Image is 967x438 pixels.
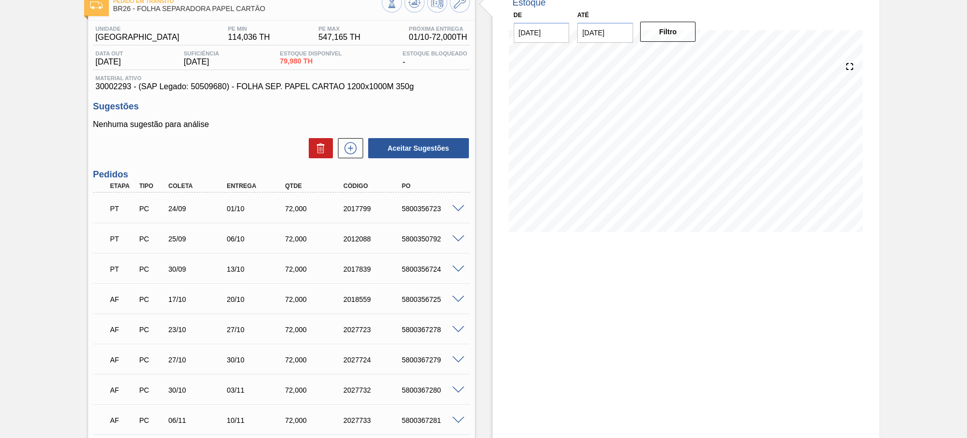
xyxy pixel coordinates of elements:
div: 2017839 [341,265,406,273]
div: 25/09/2025 [166,235,231,243]
div: Pedido em Trânsito [108,228,138,250]
div: 30/10/2025 [166,386,231,394]
span: Estoque Bloqueado [402,50,467,56]
div: Aguardando Faturamento [108,349,138,371]
div: 72,000 [283,326,348,334]
div: 72,000 [283,295,348,303]
span: PE MAX [318,26,360,32]
div: 5800356725 [399,295,465,303]
div: Pedido de Compra [136,265,167,273]
p: PT [110,265,135,273]
span: Suficiência [184,50,219,56]
div: 2027724 [341,356,406,364]
div: Aguardando Faturamento [108,379,138,401]
p: AF [110,326,135,334]
span: Data out [96,50,123,56]
img: Ícone [90,2,103,9]
div: 06/11/2025 [166,416,231,424]
div: Pedido em Trânsito [108,198,138,220]
div: 27/10/2025 [224,326,290,334]
input: dd/mm/yyyy [514,23,570,43]
div: 03/11/2025 [224,386,290,394]
div: 20/10/2025 [224,295,290,303]
div: 2018559 [341,295,406,303]
p: AF [110,386,135,394]
div: Aguardando Faturamento [108,288,138,310]
div: Pedido de Compra [136,326,167,334]
div: Aguardando Faturamento [108,409,138,431]
div: Pedido de Compra [136,235,167,243]
div: Aceitar Sugestões [363,137,470,159]
div: Código [341,182,406,190]
button: Aceitar Sugestões [368,138,469,158]
h3: Pedidos [93,169,470,180]
div: 72,000 [283,205,348,213]
div: Etapa [108,182,138,190]
div: 17/10/2025 [166,295,231,303]
span: BR26 - FOLHA SEPARADORA PAPEL CARTÃO [113,5,382,13]
span: 30002293 - (SAP Legado: 50509680) - FOLHA SEP. PAPEL CARTAO 1200x1000M 350g [96,82,467,91]
div: 2027732 [341,386,406,394]
div: 5800350792 [399,235,465,243]
p: PT [110,205,135,213]
div: Nova sugestão [333,138,363,158]
span: Unidade [96,26,180,32]
div: 13/10/2025 [224,265,290,273]
p: AF [110,416,135,424]
span: Próxima Entrega [409,26,467,32]
div: Pedido de Compra [136,416,167,424]
div: 72,000 [283,356,348,364]
div: 30/10/2025 [224,356,290,364]
div: 06/10/2025 [224,235,290,243]
div: 27/10/2025 [166,356,231,364]
div: Qtde [283,182,348,190]
div: 5800367280 [399,386,465,394]
span: [GEOGRAPHIC_DATA] [96,33,180,42]
div: 24/09/2025 [166,205,231,213]
div: 5800356723 [399,205,465,213]
span: Material ativo [96,75,467,81]
span: 79,980 TH [280,57,342,65]
div: Pedido de Compra [136,295,167,303]
div: 01/10/2025 [224,205,290,213]
p: AF [110,356,135,364]
span: 114,036 TH [228,33,269,42]
div: Aguardando Faturamento [108,319,138,341]
span: [DATE] [184,57,219,67]
span: Estoque Disponível [280,50,342,56]
div: 72,000 [283,235,348,243]
div: Pedido de Compra [136,356,167,364]
div: 5800367281 [399,416,465,424]
div: Pedido de Compra [136,205,167,213]
span: [DATE] [96,57,123,67]
span: 01/10 - 72,000 TH [409,33,467,42]
div: 2012088 [341,235,406,243]
div: 30/09/2025 [166,265,231,273]
div: - [400,50,469,67]
label: De [514,12,522,19]
div: 23/10/2025 [166,326,231,334]
div: 2017799 [341,205,406,213]
h3: Sugestões [93,101,470,112]
p: Nenhuma sugestão para análise [93,120,470,129]
div: Excluir Sugestões [304,138,333,158]
div: Pedido de Compra [136,386,167,394]
div: 72,000 [283,416,348,424]
div: 2027733 [341,416,406,424]
div: PO [399,182,465,190]
div: Entrega [224,182,290,190]
div: 5800356724 [399,265,465,273]
div: 72,000 [283,265,348,273]
input: dd/mm/yyyy [577,23,633,43]
div: 5800367278 [399,326,465,334]
span: 547,165 TH [318,33,360,42]
p: PT [110,235,135,243]
div: 72,000 [283,386,348,394]
div: 10/11/2025 [224,416,290,424]
span: PE MIN [228,26,269,32]
p: AF [110,295,135,303]
div: Pedido em Trânsito [108,258,138,280]
div: Tipo [136,182,167,190]
button: Filtro [640,22,696,42]
label: Até [577,12,589,19]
